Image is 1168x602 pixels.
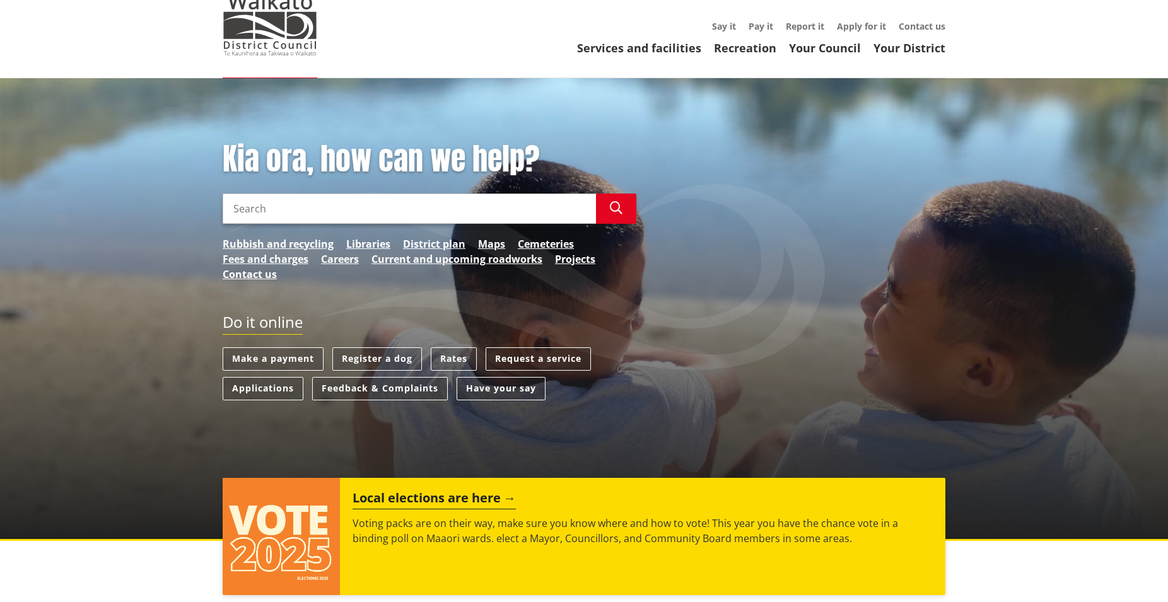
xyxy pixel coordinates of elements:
[223,377,303,400] a: Applications
[346,236,390,252] a: Libraries
[223,347,324,371] a: Make a payment
[457,377,546,400] a: Have your say
[321,252,359,267] a: Careers
[478,236,505,252] a: Maps
[223,141,636,178] h1: Kia ora, how can we help?
[712,20,736,32] a: Say it
[837,20,886,32] a: Apply for it
[223,478,945,595] a: Local elections are here Voting packs are on their way, make sure you know where and how to vote!...
[789,40,861,55] a: Your Council
[332,347,422,371] a: Register a dog
[223,313,303,335] h2: Do it online
[899,20,945,32] a: Contact us
[873,40,945,55] a: Your District
[786,20,824,32] a: Report it
[577,40,701,55] a: Services and facilities
[223,236,334,252] a: Rubbish and recycling
[353,490,516,509] h2: Local elections are here
[431,347,477,371] a: Rates
[486,347,591,371] a: Request a service
[223,478,340,595] img: Vote 2025
[555,252,595,267] a: Projects
[312,377,448,400] a: Feedback & Complaints
[749,20,773,32] a: Pay it
[403,236,465,252] a: District plan
[223,267,277,282] a: Contact us
[223,194,596,224] input: Search input
[353,516,933,546] p: Voting packs are on their way, make sure you know where and how to vote! This year you have the c...
[371,252,542,267] a: Current and upcoming roadworks
[518,236,574,252] a: Cemeteries
[714,40,776,55] a: Recreation
[223,252,308,267] a: Fees and charges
